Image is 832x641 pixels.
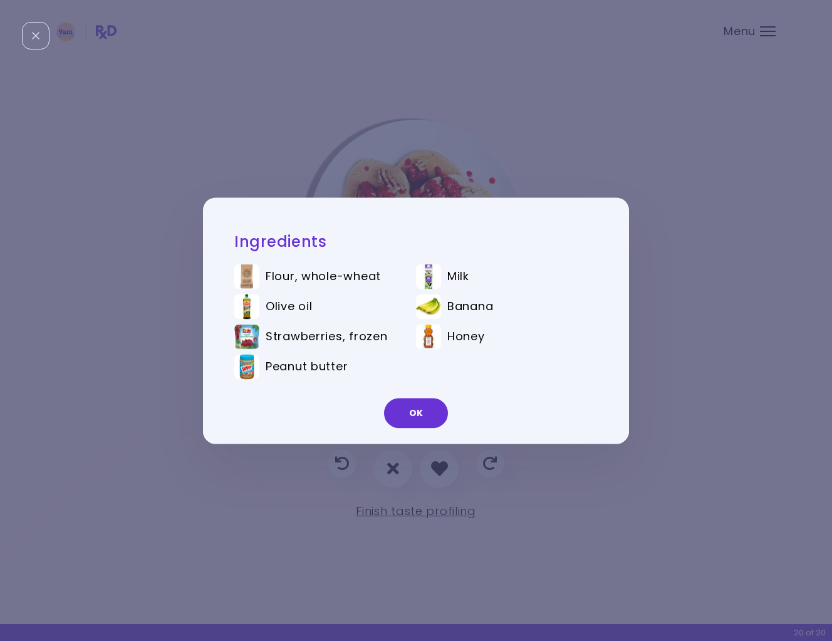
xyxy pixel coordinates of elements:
[447,269,469,283] span: Milk
[234,232,598,251] h2: Ingredients
[384,398,448,428] button: OK
[447,300,493,313] span: Banana
[266,300,312,313] span: Olive oil
[22,22,49,50] div: Close
[266,269,381,283] span: Flour, whole-wheat
[266,330,387,343] span: Strawberries, frozen
[266,360,348,373] span: Peanut butter
[447,330,485,343] span: Honey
